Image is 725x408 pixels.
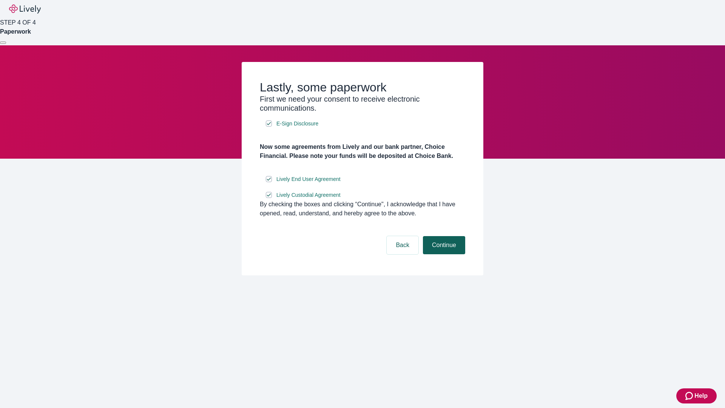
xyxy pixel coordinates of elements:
button: Zendesk support iconHelp [676,388,717,403]
span: E-Sign Disclosure [276,120,318,128]
a: e-sign disclosure document [275,175,342,184]
a: e-sign disclosure document [275,119,320,128]
a: e-sign disclosure document [275,190,342,200]
svg: Zendesk support icon [685,391,694,400]
button: Back [387,236,418,254]
img: Lively [9,5,41,14]
h4: Now some agreements from Lively and our bank partner, Choice Financial. Please note your funds wi... [260,142,465,161]
span: Lively End User Agreement [276,175,341,183]
span: Lively Custodial Agreement [276,191,341,199]
div: By checking the boxes and clicking “Continue", I acknowledge that I have opened, read, understand... [260,200,465,218]
h2: Lastly, some paperwork [260,80,465,94]
h3: First we need your consent to receive electronic communications. [260,94,465,113]
button: Continue [423,236,465,254]
span: Help [694,391,708,400]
